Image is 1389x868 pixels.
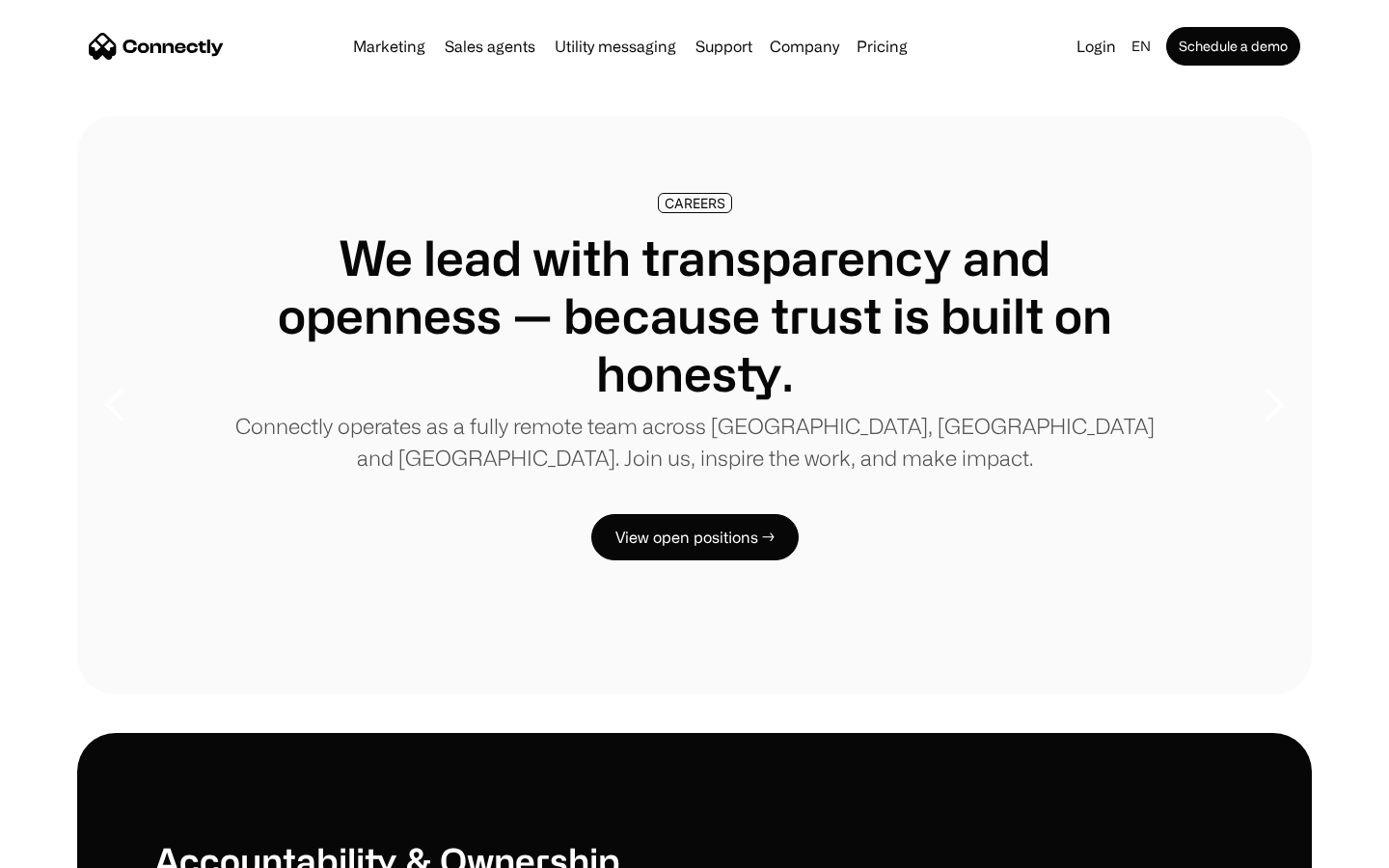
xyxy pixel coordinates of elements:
a: Marketing [345,39,433,54]
a: Login [1069,33,1124,60]
aside: Language selected: English [19,832,116,861]
div: CAREERS [665,196,725,210]
h1: We lead with transparency and openness — because trust is built on honesty. [231,229,1157,402]
div: Company [770,33,839,60]
a: Utility messaging [547,39,684,54]
a: Sales agents [437,39,543,54]
ul: Language list [39,834,116,861]
div: en [1131,33,1151,60]
a: Pricing [849,39,915,54]
a: View open positions → [591,514,799,560]
p: Connectly operates as a fully remote team across [GEOGRAPHIC_DATA], [GEOGRAPHIC_DATA] and [GEOGRA... [231,410,1157,474]
a: Support [688,39,760,54]
a: Schedule a demo [1166,27,1300,66]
